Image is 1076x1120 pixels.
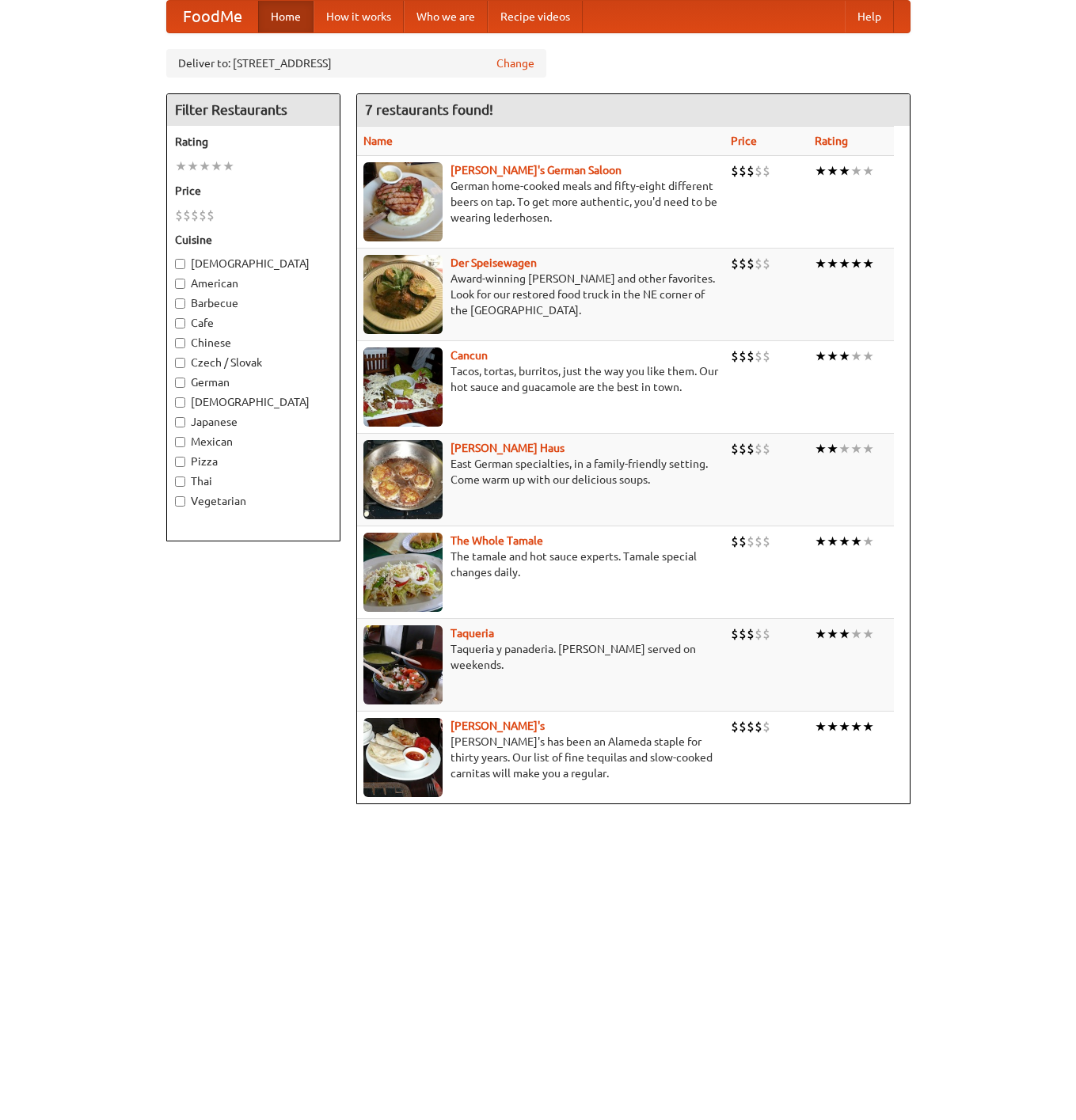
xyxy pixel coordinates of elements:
[827,718,838,735] li: ★
[862,533,874,550] li: ★
[762,255,770,272] li: $
[739,718,747,735] li: $
[731,347,739,365] li: $
[838,255,850,272] li: ★
[363,440,443,519] img: kohlhaus.jpg
[845,1,894,32] a: Help
[731,255,739,272] li: $
[739,162,747,180] li: $
[815,347,827,365] li: ★
[314,1,404,32] a: How it works
[731,440,739,457] li: $
[363,347,443,427] img: cancun.jpg
[175,394,332,410] label: [DEMOGRAPHIC_DATA]
[451,719,545,732] a: [PERSON_NAME]'s
[175,298,185,309] input: Barbecue
[363,549,718,580] p: The tamale and hot sauce experts. Tamale special changes daily.
[175,457,185,467] input: Pizza
[862,625,874,643] li: ★
[838,347,850,365] li: ★
[167,1,258,32] a: FoodMe
[175,374,332,390] label: German
[762,162,770,180] li: $
[838,718,850,735] li: ★
[838,440,850,457] li: ★
[827,255,838,272] li: ★
[175,256,332,271] label: [DEMOGRAPHIC_DATA]
[747,533,755,550] li: $
[850,347,862,365] li: ★
[488,1,583,32] a: Recipe videos
[739,625,747,643] li: $
[827,440,838,457] li: ★
[827,162,838,180] li: ★
[175,318,185,328] input: Cafe
[739,440,747,457] li: $
[762,347,770,365] li: $
[258,1,314,32] a: Home
[175,275,332,291] label: American
[762,533,770,550] li: $
[363,178,718,226] p: German home-cooked meals and fifty-eight different beers on tap. To get more authentic, you'd nee...
[815,625,827,643] li: ★
[175,259,185,269] input: [DEMOGRAPHIC_DATA]
[747,347,755,365] li: $
[731,625,739,643] li: $
[850,162,862,180] li: ★
[747,440,755,457] li: $
[363,162,443,241] img: esthers.jpg
[451,627,494,640] a: Taqueria
[755,347,762,365] li: $
[175,335,332,351] label: Chinese
[175,207,183,224] li: $
[175,473,332,489] label: Thai
[739,533,747,550] li: $
[363,641,718,673] p: Taqueria y panaderia. [PERSON_NAME] served on weekends.
[199,207,207,224] li: $
[451,164,622,177] a: [PERSON_NAME]'s German Saloon
[175,158,187,175] li: ★
[183,207,191,224] li: $
[175,378,185,388] input: German
[850,533,862,550] li: ★
[175,338,185,348] input: Chinese
[175,496,185,507] input: Vegetarian
[827,533,838,550] li: ★
[731,718,739,735] li: $
[191,207,199,224] li: $
[451,256,537,269] a: Der Speisewagen
[175,134,332,150] h5: Rating
[755,255,762,272] li: $
[175,414,332,430] label: Japanese
[850,625,862,643] li: ★
[175,417,185,427] input: Japanese
[862,440,874,457] li: ★
[747,718,755,735] li: $
[755,625,762,643] li: $
[762,440,770,457] li: $
[222,158,234,175] li: ★
[451,442,565,454] a: [PERSON_NAME] Haus
[731,533,739,550] li: $
[755,162,762,180] li: $
[762,718,770,735] li: $
[363,625,443,704] img: taqueria.jpg
[451,349,488,362] a: Cancun
[175,232,332,248] h5: Cuisine
[175,183,332,199] h5: Price
[175,315,332,331] label: Cafe
[363,363,718,395] p: Tacos, tortas, burritos, just the way you like them. Our hot sauce and guacamole are the best in ...
[175,355,332,370] label: Czech / Slovak
[815,162,827,180] li: ★
[451,534,543,547] a: The Whole Tamale
[731,135,757,147] a: Price
[815,440,827,457] li: ★
[363,456,718,488] p: East German specialties, in a family-friendly setting. Come warm up with our delicious soups.
[747,255,755,272] li: $
[747,625,755,643] li: $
